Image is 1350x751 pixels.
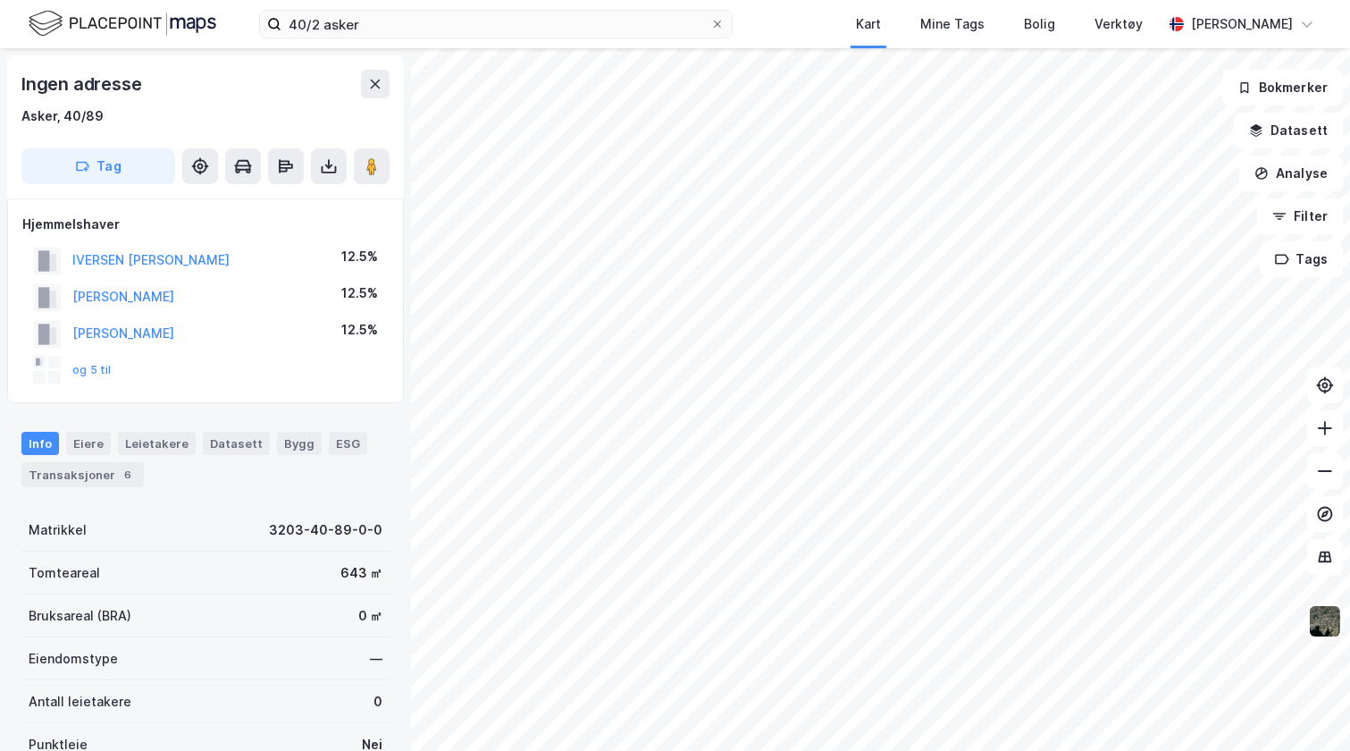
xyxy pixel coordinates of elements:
button: Tag [21,148,175,184]
div: Transaksjoner [21,462,144,487]
div: Kart [856,13,881,35]
img: logo.f888ab2527a4732fd821a326f86c7f29.svg [29,8,216,39]
div: Kontrollprogram for chat [1261,665,1350,751]
div: 0 [373,691,382,713]
button: Filter [1257,198,1343,234]
button: Bokmerker [1222,70,1343,105]
div: 3203-40-89-0-0 [269,519,382,541]
div: Bruksareal (BRA) [29,605,131,627]
div: Asker, 40/89 [21,105,104,127]
div: 12.5% [341,283,378,304]
div: Antall leietakere [29,691,131,713]
input: Søk på adresse, matrikkel, gårdeiere, leietakere eller personer [281,11,710,38]
div: Mine Tags [920,13,985,35]
div: Verktøy [1094,13,1143,35]
button: Analyse [1239,156,1343,191]
div: Datasett [203,432,270,455]
iframe: Chat Widget [1261,665,1350,751]
button: Datasett [1234,113,1343,148]
div: Tomteareal [29,562,100,584]
div: Ingen adresse [21,70,145,98]
div: Leietakere [118,432,196,455]
div: Hjemmelshaver [22,214,389,235]
img: 9k= [1308,604,1342,638]
button: Tags [1260,241,1343,277]
div: Eiendomstype [29,648,118,670]
div: Bygg [277,432,322,455]
div: Eiere [66,432,111,455]
div: 12.5% [341,246,378,267]
div: Bolig [1024,13,1055,35]
div: 0 ㎡ [358,605,382,627]
div: — [370,648,382,670]
div: 643 ㎡ [340,562,382,584]
div: ESG [329,432,367,455]
div: 6 [119,466,137,484]
div: Matrikkel [29,519,87,541]
div: Info [21,432,59,455]
div: 12.5% [341,319,378,341]
div: [PERSON_NAME] [1191,13,1293,35]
